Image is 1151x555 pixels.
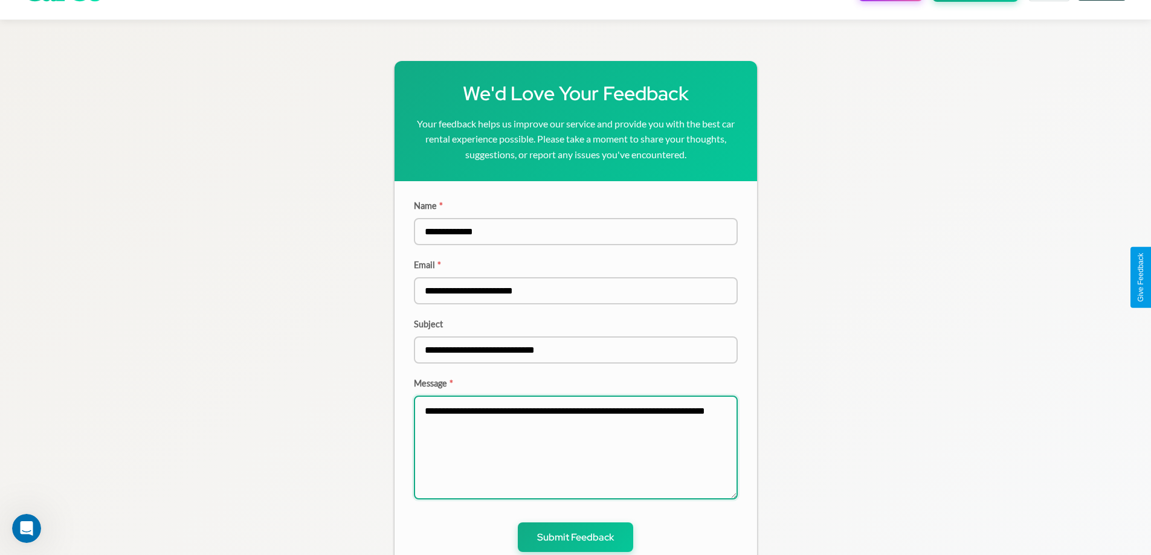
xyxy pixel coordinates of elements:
[1136,253,1145,302] div: Give Feedback
[414,260,738,270] label: Email
[518,522,633,552] button: Submit Feedback
[414,201,738,211] label: Name
[414,116,738,162] p: Your feedback helps us improve our service and provide you with the best car rental experience po...
[12,514,41,543] iframe: Intercom live chat
[414,319,738,329] label: Subject
[414,80,738,106] h1: We'd Love Your Feedback
[414,378,738,388] label: Message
